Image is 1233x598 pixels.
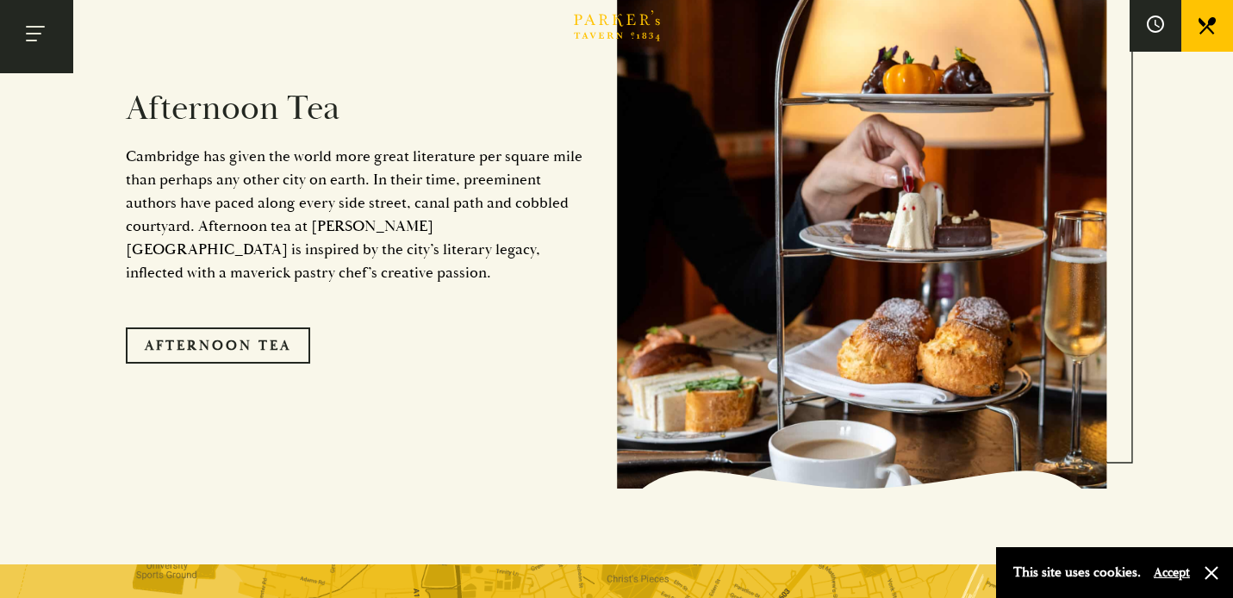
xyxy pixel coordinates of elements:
h2: Afternoon Tea [126,88,591,129]
p: Cambridge has given the world more great literature per square mile than perhaps any other city o... [126,145,591,284]
button: Accept [1154,564,1190,581]
a: Afternoon Tea [126,327,310,364]
button: Close and accept [1203,564,1220,582]
p: This site uses cookies. [1013,560,1141,585]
